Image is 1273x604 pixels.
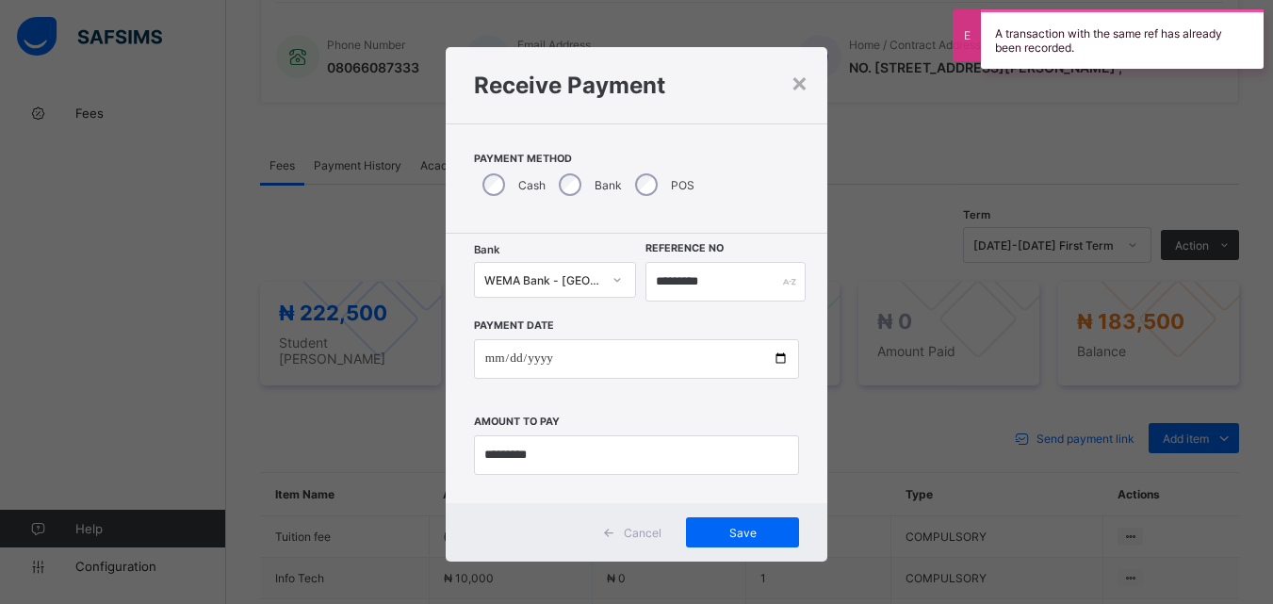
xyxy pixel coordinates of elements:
[981,9,1264,69] div: A transaction with the same ref has already been recorded.
[700,526,785,540] span: Save
[474,243,499,256] span: Bank
[474,153,799,165] span: Payment Method
[645,242,724,254] label: Reference No
[595,178,622,192] label: Bank
[474,416,560,428] label: Amount to pay
[671,178,694,192] label: POS
[624,526,661,540] span: Cancel
[484,273,602,287] div: WEMA Bank - [GEOGRAPHIC_DATA]
[474,72,799,99] h1: Receive Payment
[791,66,808,98] div: ×
[474,319,554,332] label: Payment Date
[518,178,546,192] label: Cash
